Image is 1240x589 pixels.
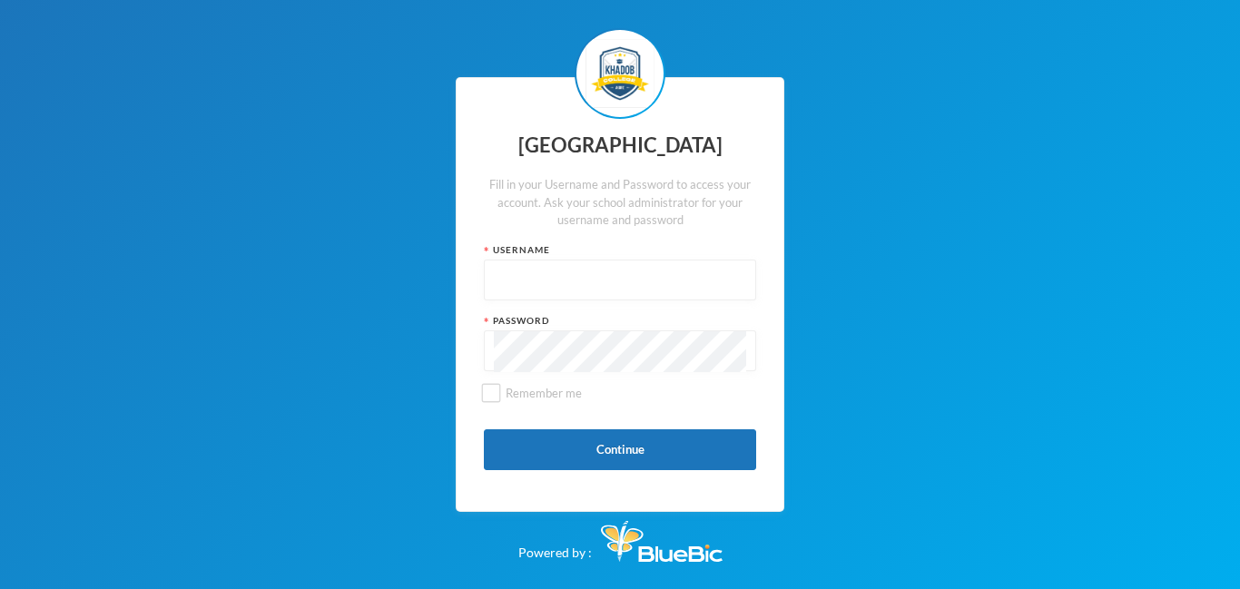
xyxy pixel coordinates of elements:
[484,176,756,230] div: Fill in your Username and Password to access your account. Ask your school administrator for your...
[484,314,756,328] div: Password
[601,521,723,562] img: Bluebic
[484,243,756,257] div: Username
[498,386,589,400] span: Remember me
[484,128,756,163] div: [GEOGRAPHIC_DATA]
[484,429,756,470] button: Continue
[518,512,723,562] div: Powered by :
